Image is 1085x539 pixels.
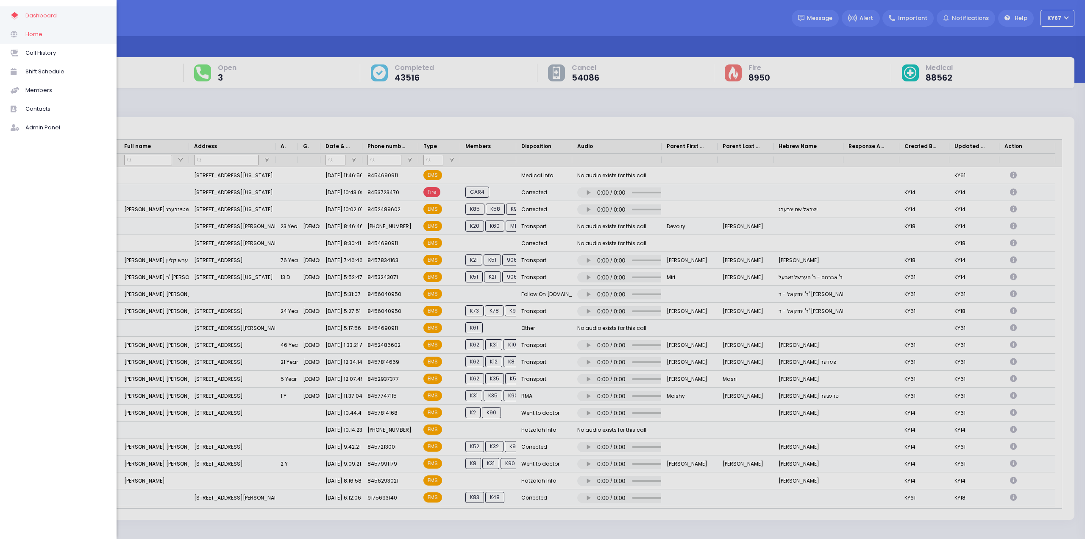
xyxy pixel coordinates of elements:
[25,103,106,115] span: Contacts
[25,10,106,21] span: Dashboard
[25,122,106,133] span: Admin Panel
[25,85,106,96] span: Members
[25,29,106,40] span: Home
[25,47,106,59] span: Call History
[25,66,106,77] span: Shift Schedule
